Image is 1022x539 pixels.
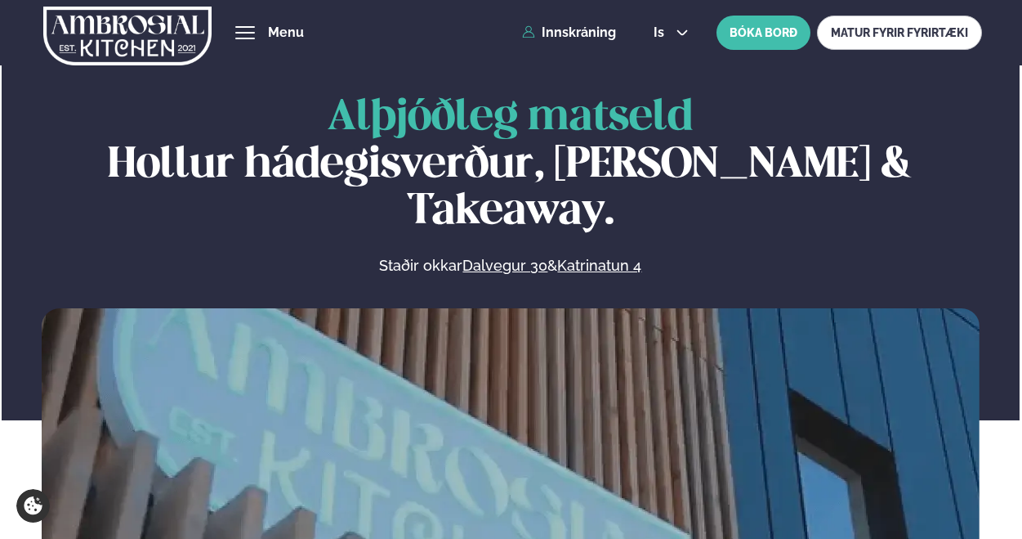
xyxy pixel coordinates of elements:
button: is [640,26,702,39]
span: is [654,26,669,39]
a: Katrinatun 4 [557,256,641,276]
p: Staðir okkar & [202,256,819,276]
a: Dalvegur 30 [462,256,547,276]
a: Cookie settings [16,489,50,523]
h1: Hollur hádegisverður, [PERSON_NAME] & Takeaway. [42,95,980,236]
a: Innskráning [522,25,616,40]
button: hamburger [235,23,255,43]
button: BÓKA BORÐ [716,16,810,50]
span: Alþjóðleg matseld [328,98,693,138]
a: MATUR FYRIR FYRIRTÆKI [817,16,982,50]
img: logo [43,2,212,70]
